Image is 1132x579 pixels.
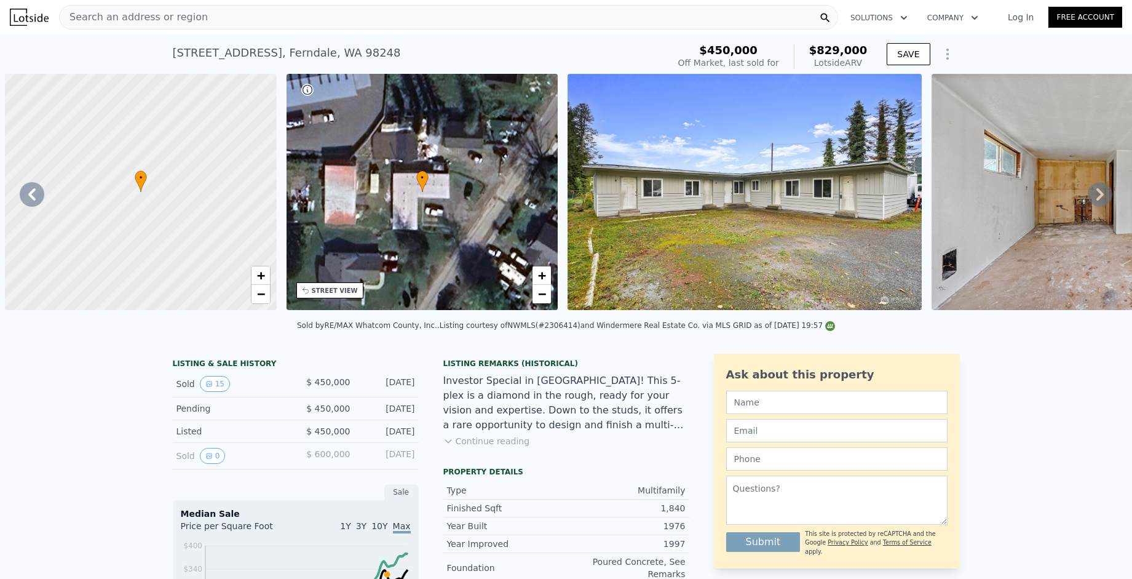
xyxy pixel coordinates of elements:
[256,268,264,283] span: +
[726,419,948,442] input: Email
[297,321,440,330] div: Sold by RE/MAX Whatcom County, Inc. .
[356,521,366,531] span: 3Y
[841,7,917,29] button: Solutions
[566,538,686,550] div: 1997
[360,448,415,464] div: [DATE]
[360,376,415,392] div: [DATE]
[726,532,801,552] button: Submit
[176,448,286,464] div: Sold
[699,44,758,57] span: $450,000
[726,447,948,471] input: Phone
[176,425,286,437] div: Listed
[183,541,202,550] tspan: $400
[181,508,411,520] div: Median Sale
[183,565,202,573] tspan: $340
[384,484,419,500] div: Sale
[176,402,286,415] div: Pending
[173,359,419,371] div: LISTING & SALE HISTORY
[443,467,689,477] div: Property details
[566,520,686,532] div: 1976
[360,402,415,415] div: [DATE]
[393,521,411,533] span: Max
[440,321,835,330] div: Listing courtesy of NWMLS (#2306414) and Windermere Real Estate Co. via MLS GRID as of [DATE] 19:57
[312,286,358,295] div: STREET VIEW
[566,484,686,497] div: Multifamily
[10,9,49,26] img: Lotside
[306,377,350,387] span: $ 450,000
[416,172,429,183] span: •
[60,10,208,25] span: Search an address or region
[371,521,387,531] span: 10Y
[678,57,779,69] div: Off Market, last sold for
[251,285,270,303] a: Zoom out
[251,266,270,285] a: Zoom in
[935,42,960,66] button: Show Options
[532,266,551,285] a: Zoom in
[173,44,401,62] div: [STREET_ADDRESS] , Ferndale , WA 98248
[416,170,429,192] div: •
[538,268,546,283] span: +
[809,57,868,69] div: Lotside ARV
[443,435,530,447] button: Continue reading
[135,170,147,192] div: •
[200,448,226,464] button: View historical data
[828,539,868,546] a: Privacy Policy
[340,521,350,531] span: 1Y
[447,562,566,574] div: Foundation
[887,43,930,65] button: SAVE
[883,539,932,546] a: Terms of Service
[993,11,1048,23] a: Log In
[825,321,835,331] img: NWMLS Logo
[306,449,350,459] span: $ 600,000
[805,530,947,556] div: This site is protected by reCAPTCHA and the Google and apply.
[532,285,551,303] a: Zoom out
[181,520,296,540] div: Price per Square Foot
[568,74,921,310] img: Sale: 132439782 Parcel: 102693885
[256,286,264,301] span: −
[443,373,689,433] div: Investor Special in [GEOGRAPHIC_DATA]! This 5-plex is a diamond in the rough, ready for your visi...
[917,7,988,29] button: Company
[443,359,689,369] div: Listing Remarks (Historical)
[360,425,415,437] div: [DATE]
[809,44,868,57] span: $829,000
[538,286,546,301] span: −
[447,502,566,514] div: Finished Sqft
[447,538,566,550] div: Year Improved
[566,502,686,514] div: 1,840
[447,520,566,532] div: Year Built
[306,426,350,436] span: $ 450,000
[726,366,948,383] div: Ask about this property
[1048,7,1122,28] a: Free Account
[306,404,350,413] span: $ 450,000
[447,484,566,497] div: Type
[176,376,286,392] div: Sold
[135,172,147,183] span: •
[726,391,948,414] input: Name
[200,376,230,392] button: View historical data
